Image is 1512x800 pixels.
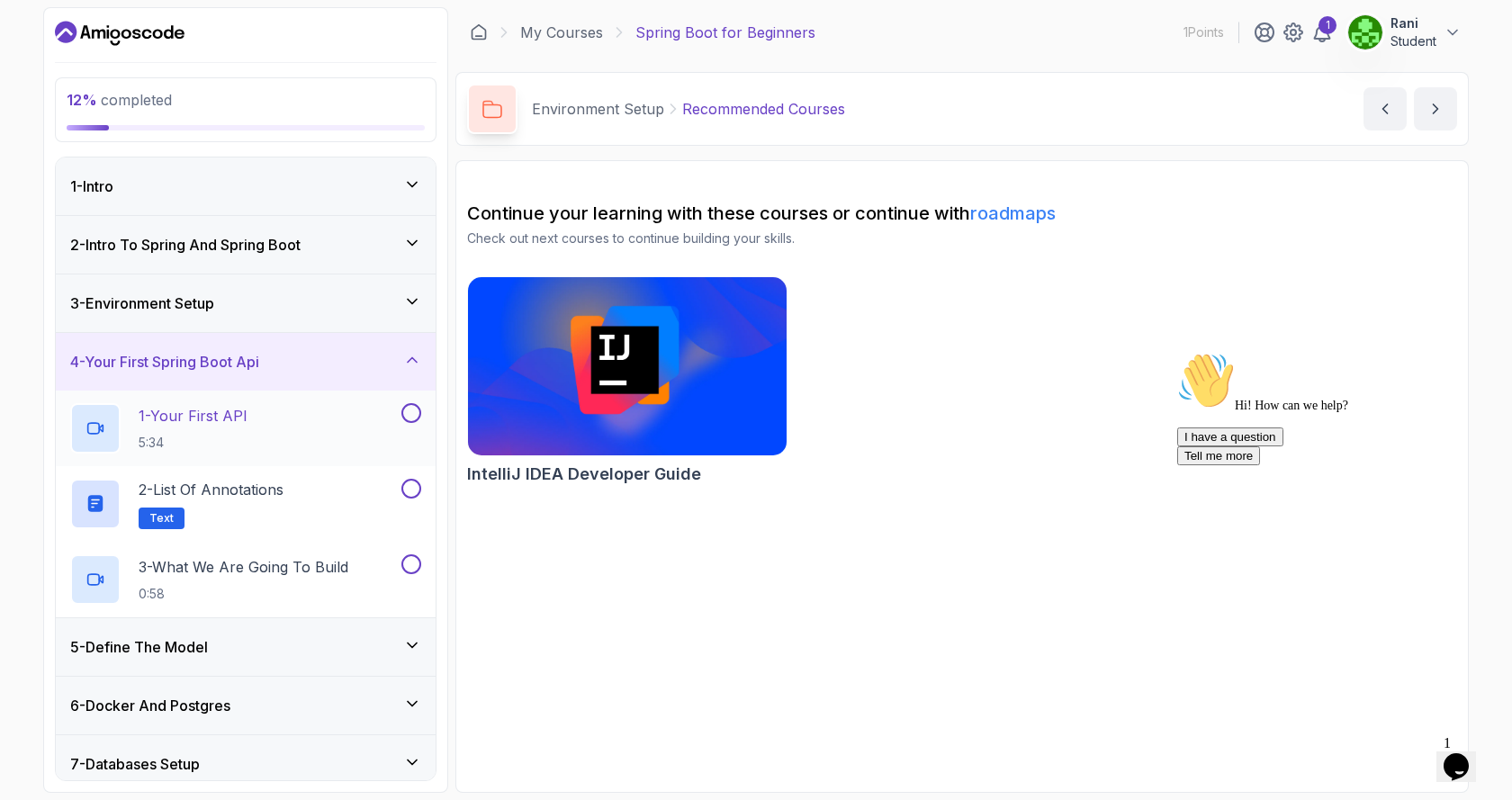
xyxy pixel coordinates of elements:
button: 1-Intro [56,157,436,215]
p: 3 - What We Are Going To Build [139,556,348,578]
p: Check out next courses to continue building your skills. [467,229,1457,247]
button: 2-List of AnnotationsText [70,479,421,529]
button: 1-Your First API5:34 [70,403,421,454]
img: IntelliJ IDEA Developer Guide card [468,277,787,455]
p: 5:34 [139,434,247,452]
img: user profile image [1348,15,1382,49]
button: previous content [1363,87,1407,130]
a: Dashboard [55,19,184,48]
button: next content [1414,87,1457,130]
h3: 1 - Intro [70,175,113,197]
button: 7-Databases Setup [56,735,436,793]
span: 12 % [67,91,97,109]
p: 1 - Your First API [139,405,247,427]
button: user profile imageRaniStudent [1347,14,1462,50]
span: completed [67,91,172,109]
span: Hi! How can we help? [7,54,178,67]
button: 6-Docker And Postgres [56,677,436,734]
a: 1 [1311,22,1333,43]
h3: 7 - Databases Setup [70,753,200,775]
span: Text [149,511,174,526]
p: Rani [1390,14,1436,32]
button: 5-Define The Model [56,618,436,676]
img: :wave: [7,7,65,65]
p: 2 - List of Annotations [139,479,283,500]
button: 3-Environment Setup [56,274,436,332]
h3: 5 - Define The Model [70,636,208,658]
button: Tell me more [7,102,90,121]
a: My Courses [520,22,603,43]
p: 0:58 [139,585,348,603]
button: 4-Your First Spring Boot Api [56,333,436,391]
p: Student [1390,32,1436,50]
h3: 3 - Environment Setup [70,292,214,314]
h3: 2 - Intro To Spring And Spring Boot [70,234,301,256]
iframe: chat widget [1436,728,1494,782]
a: Dashboard [470,23,488,41]
a: roadmaps [970,202,1056,224]
p: 1 Points [1183,23,1224,41]
h2: IntelliJ IDEA Developer Guide [467,462,701,487]
p: Recommended Courses [682,98,845,120]
div: 👋Hi! How can we help?I have a questionTell me more [7,7,331,121]
button: 2-Intro To Spring And Spring Boot [56,216,436,274]
button: I have a question [7,83,113,102]
p: Environment Setup [532,98,664,120]
p: Spring Boot for Beginners [635,22,815,43]
h2: Continue your learning with these courses or continue with [467,201,1457,226]
div: 1 [1318,16,1336,34]
button: 3-What We Are Going To Build0:58 [70,554,421,605]
iframe: chat widget [1170,345,1494,719]
h3: 4 - Your First Spring Boot Api [70,351,259,373]
a: IntelliJ IDEA Developer Guide cardIntelliJ IDEA Developer Guide [467,276,787,487]
h3: 6 - Docker And Postgres [70,695,230,716]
